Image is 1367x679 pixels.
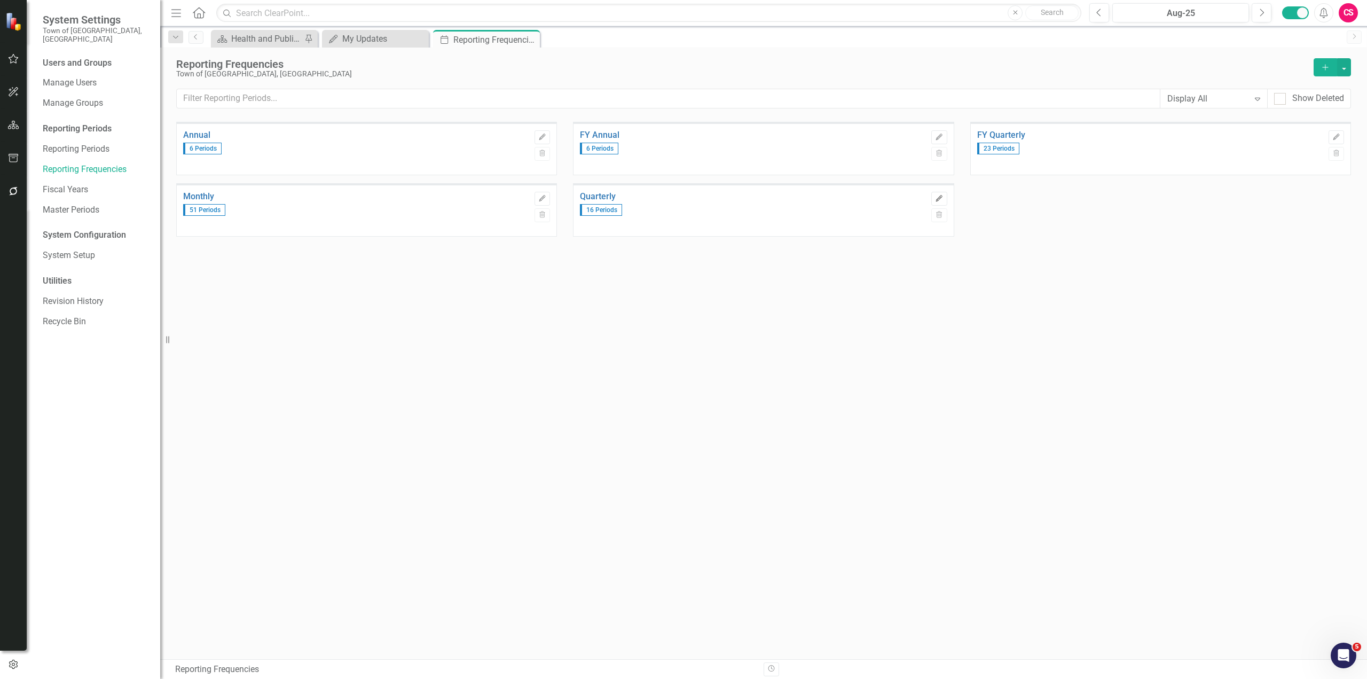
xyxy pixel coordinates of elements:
[176,89,1160,108] input: Filter Reporting Periods...
[43,13,150,26] span: System Settings
[5,12,24,31] img: ClearPoint Strategy
[43,295,150,308] a: Revision History
[1041,8,1064,17] span: Search
[176,70,1308,78] div: Town of [GEOGRAPHIC_DATA], [GEOGRAPHIC_DATA]
[1339,3,1358,22] button: CS
[43,184,150,196] a: Fiscal Years
[1116,7,1245,20] div: Aug-25
[231,32,302,45] div: Health and Public Safety
[580,204,622,216] span: 16 Periods
[977,143,1019,154] span: 23 Periods
[342,32,426,45] div: My Updates
[183,204,225,216] span: 51 Periods
[183,143,222,154] span: 6 Periods
[1167,92,1249,105] div: Display All
[43,143,150,155] a: Reporting Periods
[216,4,1081,22] input: Search ClearPoint...
[43,26,150,44] small: Town of [GEOGRAPHIC_DATA], [GEOGRAPHIC_DATA]
[580,192,926,201] a: Quarterly
[1292,92,1344,105] div: Show Deleted
[1331,643,1356,668] iframe: Intercom live chat
[43,77,150,89] a: Manage Users
[214,32,302,45] a: Health and Public Safety
[977,130,1323,140] a: FY Quarterly
[43,123,150,135] div: Reporting Periods
[175,664,756,676] div: Reporting Frequencies
[43,163,150,176] a: Reporting Frequencies
[1112,3,1249,22] button: Aug-25
[453,33,537,46] div: Reporting Frequencies
[1353,643,1361,651] span: 5
[43,97,150,110] a: Manage Groups
[43,316,150,328] a: Recycle Bin
[43,275,150,287] div: Utilities
[183,192,529,201] a: Monthly
[580,143,618,154] span: 6 Periods
[1025,5,1079,20] button: Search
[43,249,150,262] a: System Setup
[43,229,150,241] div: System Configuration
[43,204,150,216] a: Master Periods
[43,57,150,69] div: Users and Groups
[183,130,529,140] a: Annual
[176,58,1308,70] div: Reporting Frequencies
[325,32,426,45] a: My Updates
[580,130,926,140] a: FY Annual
